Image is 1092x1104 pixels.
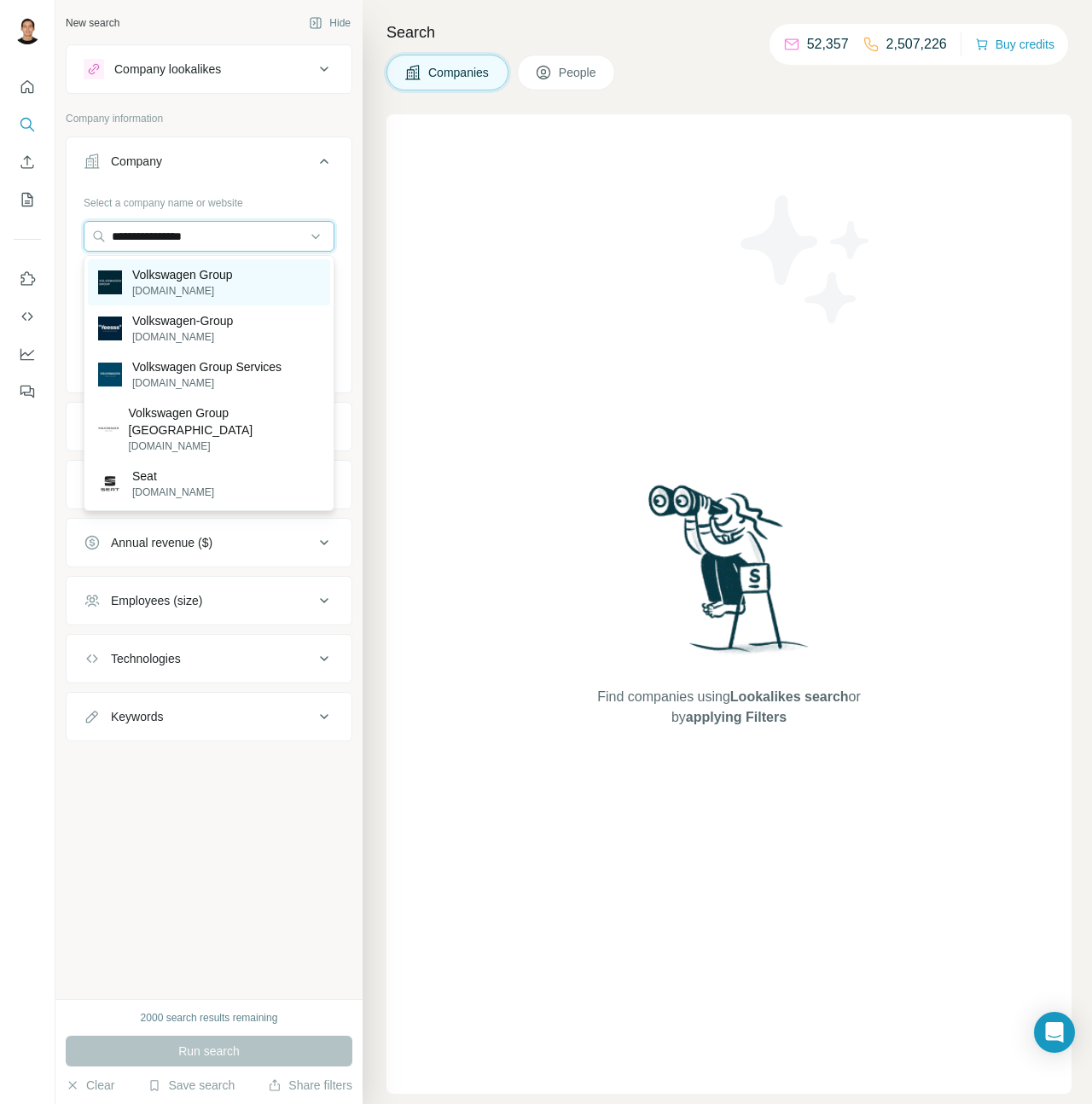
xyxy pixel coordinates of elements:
[132,266,233,283] p: Volkswagen Group
[67,141,351,189] button: Company
[67,696,351,737] button: Keywords
[129,439,320,454] p: [DOMAIN_NAME]
[729,183,883,336] img: Surfe Illustration - Stars
[14,72,41,102] button: Quick start
[886,34,947,55] p: 2,507,226
[111,592,202,609] div: Employees (size)
[132,358,282,375] p: Volkswagen Group Services
[84,189,334,211] div: Select a company name or website
[66,1077,114,1094] button: Clear
[132,468,214,485] p: Seat
[14,17,41,44] img: Avatar
[98,270,122,294] img: Volkswagen Group
[114,61,221,78] div: Company lookalikes
[67,406,351,447] button: Industry
[14,339,41,369] button: Dashboard
[111,708,163,725] div: Keywords
[807,34,849,55] p: 52,357
[14,264,41,294] button: Use Surfe on LinkedIn
[148,1077,235,1094] button: Save search
[14,184,41,215] button: My lists
[730,689,849,704] span: Lookalikes search
[592,687,865,728] span: Find companies using or by
[641,480,818,671] img: Surfe Illustration - Woman searching with binoculars
[686,710,787,724] span: applying Filters
[386,20,1072,44] h4: Search
[132,312,233,329] p: Volkswagen-Group
[1034,1012,1075,1053] div: Open Intercom Messenger
[111,650,181,667] div: Technologies
[67,522,351,563] button: Annual revenue ($)
[428,64,491,81] span: Companies
[297,10,363,36] button: Hide
[132,283,233,299] p: [DOMAIN_NAME]
[132,329,233,345] p: [DOMAIN_NAME]
[98,472,122,496] img: Seat
[132,375,282,391] p: [DOMAIN_NAME]
[132,485,214,500] p: [DOMAIN_NAME]
[559,64,598,81] span: People
[14,376,41,407] button: Feedback
[14,147,41,177] button: Enrich CSV
[67,638,351,679] button: Technologies
[66,15,119,31] div: New search
[98,363,122,386] img: Volkswagen Group Services
[268,1077,352,1094] button: Share filters
[111,153,162,170] div: Company
[111,534,212,551] div: Annual revenue ($)
[98,317,122,340] img: Volkswagen-Group
[141,1010,278,1026] div: 2000 search results remaining
[67,49,351,90] button: Company lookalikes
[14,301,41,332] button: Use Surfe API
[129,404,320,439] p: Volkswagen Group [GEOGRAPHIC_DATA]
[67,580,351,621] button: Employees (size)
[66,111,352,126] p: Company information
[67,464,351,505] button: HQ location
[975,32,1054,56] button: Buy credits
[98,419,119,439] img: Volkswagen Group China
[14,109,41,140] button: Search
